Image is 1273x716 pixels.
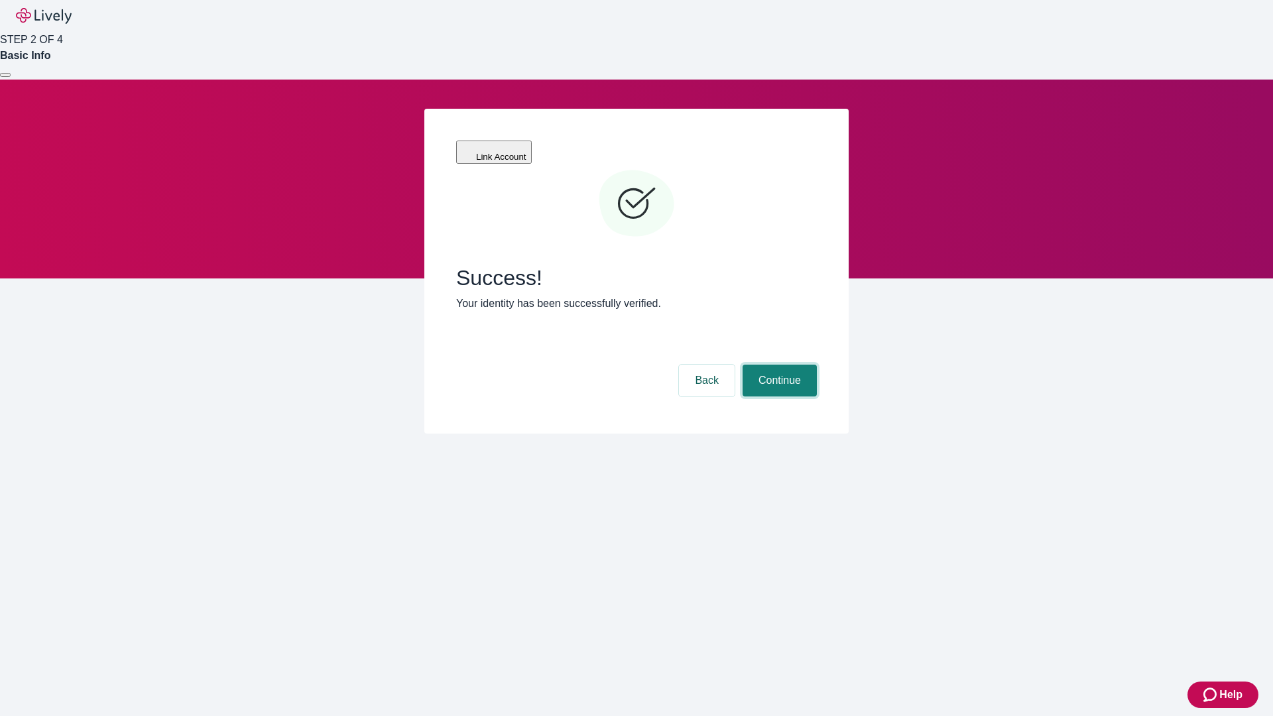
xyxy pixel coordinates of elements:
button: Back [679,365,735,396]
p: Your identity has been successfully verified. [456,296,817,312]
svg: Zendesk support icon [1203,687,1219,703]
span: Help [1219,687,1243,703]
svg: Checkmark icon [597,164,676,244]
button: Link Account [456,141,532,164]
button: Continue [743,365,817,396]
img: Lively [16,8,72,24]
span: Success! [456,265,817,290]
button: Zendesk support iconHelp [1187,682,1258,708]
